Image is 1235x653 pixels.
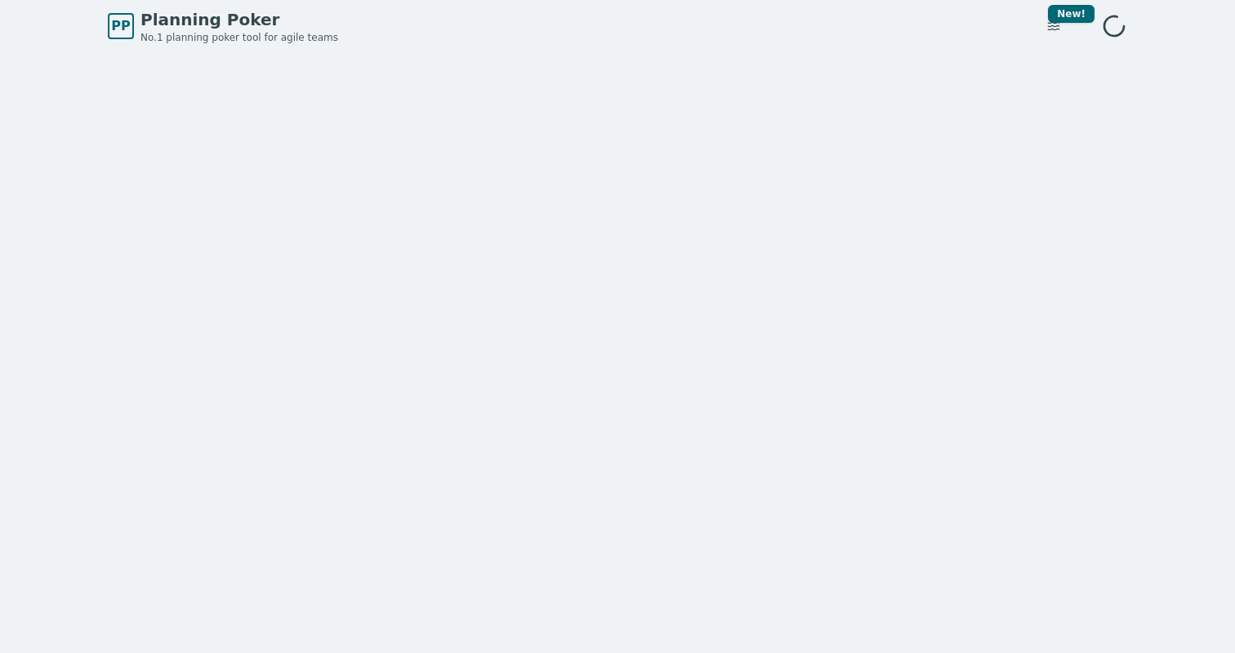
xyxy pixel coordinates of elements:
span: Planning Poker [140,8,338,31]
span: PP [111,16,130,36]
button: New! [1039,11,1068,41]
span: No.1 planning poker tool for agile teams [140,31,338,44]
a: PPPlanning PokerNo.1 planning poker tool for agile teams [108,8,338,44]
div: New! [1048,5,1095,23]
